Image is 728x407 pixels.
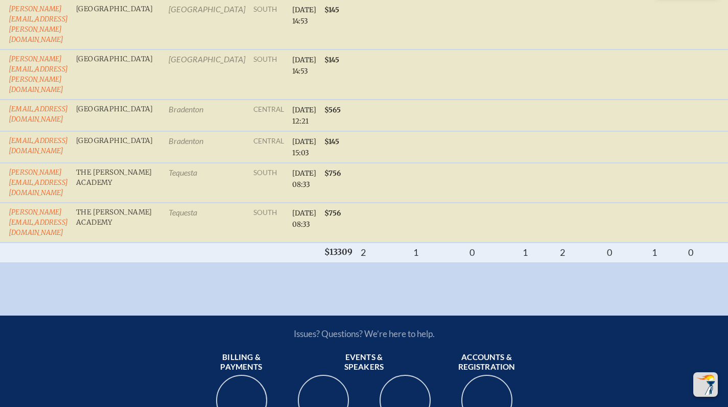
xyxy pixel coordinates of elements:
[465,243,519,262] th: 0
[327,352,401,373] span: Events & speakers
[9,5,68,44] a: [PERSON_NAME][EMAIL_ADDRESS][PERSON_NAME][DOMAIN_NAME]
[648,243,684,262] th: 1
[409,243,465,262] th: 1
[165,100,249,131] td: Bradenton
[556,243,603,262] th: 2
[249,163,288,203] td: south
[695,374,716,395] img: To the top
[72,100,165,131] td: [GEOGRAPHIC_DATA]
[324,209,341,218] span: $756
[249,50,288,100] td: south
[9,136,68,155] a: [EMAIL_ADDRESS][DOMAIN_NAME]
[519,243,556,262] th: 1
[9,55,68,94] a: [PERSON_NAME][EMAIL_ADDRESS][PERSON_NAME][DOMAIN_NAME]
[450,352,524,373] span: Accounts & registration
[72,163,165,203] td: The [PERSON_NAME] Academy
[292,137,316,157] span: [DATE] 15:03
[249,131,288,163] td: central
[205,352,278,373] span: Billing & payments
[249,100,288,131] td: central
[292,169,316,189] span: [DATE] 08:33
[324,106,341,114] span: $565
[184,328,544,339] p: Issues? Questions? We’re here to help.
[292,6,316,26] span: [DATE] 14:53
[292,209,316,229] span: [DATE] 08:33
[320,243,357,262] th: $13309
[72,50,165,100] td: [GEOGRAPHIC_DATA]
[165,163,249,203] td: Tequesta
[165,131,249,163] td: Bradenton
[72,131,165,163] td: [GEOGRAPHIC_DATA]
[324,6,339,14] span: $145
[357,243,409,262] th: 2
[603,243,648,262] th: 0
[292,56,316,76] span: [DATE] 14:53
[292,106,316,126] span: [DATE] 12:21
[324,137,339,146] span: $145
[324,56,339,64] span: $145
[165,203,249,243] td: Tequesta
[9,168,68,197] a: [PERSON_NAME][EMAIL_ADDRESS][DOMAIN_NAME]
[9,105,68,124] a: [EMAIL_ADDRESS][DOMAIN_NAME]
[324,169,341,178] span: $756
[72,203,165,243] td: The [PERSON_NAME] Academy
[9,208,68,237] a: [PERSON_NAME][EMAIL_ADDRESS][DOMAIN_NAME]
[693,372,718,397] button: Scroll Top
[249,203,288,243] td: south
[165,50,249,100] td: [GEOGRAPHIC_DATA]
